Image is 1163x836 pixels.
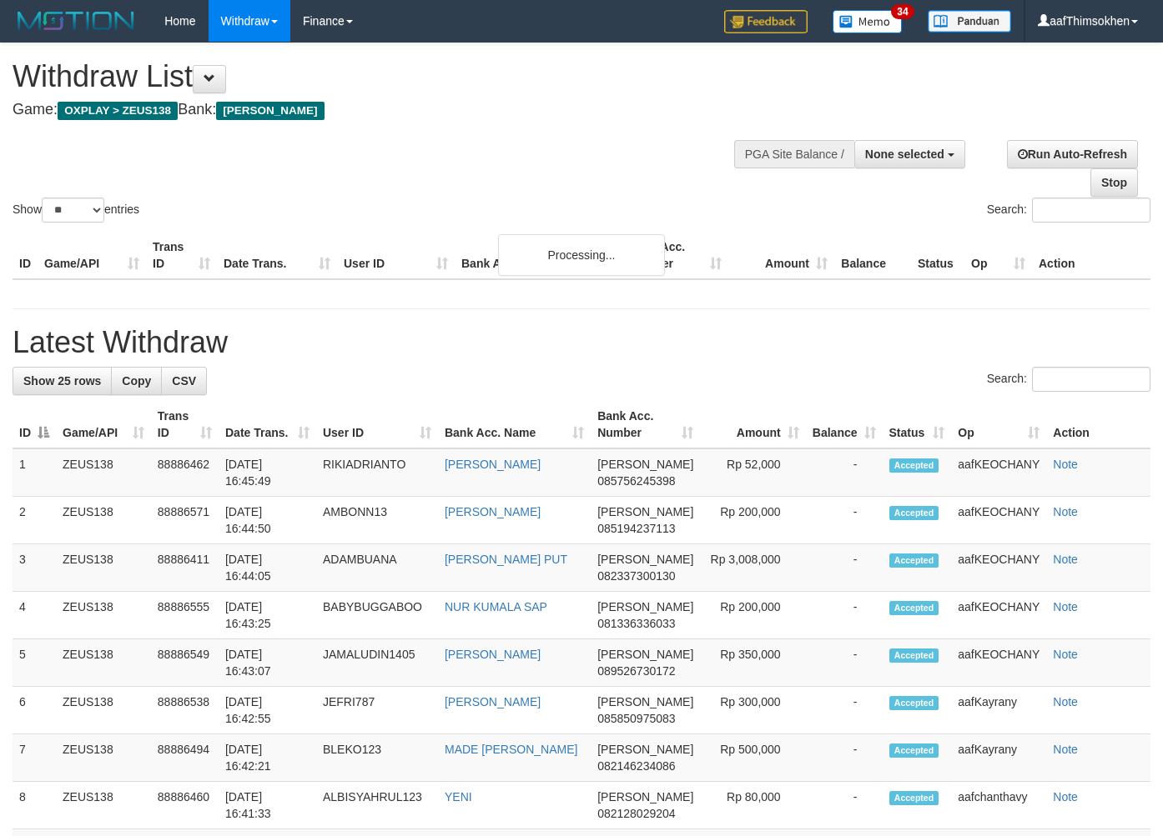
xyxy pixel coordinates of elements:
[56,401,151,448] th: Game/API: activate to sort column ascending
[1053,695,1078,708] a: Note
[316,782,438,829] td: ALBISYAHRUL123
[151,639,219,687] td: 88886549
[889,648,939,663] span: Accepted
[56,544,151,592] td: ZEUS138
[700,544,805,592] td: Rp 3,008,000
[700,448,805,497] td: Rp 52,000
[316,448,438,497] td: RIKIADRIANTO
[219,782,316,829] td: [DATE] 16:41:33
[337,232,455,279] th: User ID
[889,601,939,615] span: Accepted
[597,664,675,678] span: Copy 089526730172 to clipboard
[1053,648,1078,661] a: Note
[806,782,883,829] td: -
[597,522,675,535] span: Copy 085194237113 to clipboard
[891,4,914,19] span: 34
[734,140,854,168] div: PGA Site Balance /
[597,458,693,471] span: [PERSON_NAME]
[928,10,1011,33] img: panduan.png
[13,8,139,33] img: MOTION_logo.png
[13,734,56,782] td: 7
[1090,168,1138,197] a: Stop
[316,544,438,592] td: ADAMBUANA
[951,448,1046,497] td: aafKEOCHANY
[951,734,1046,782] td: aafKayrany
[889,696,939,710] span: Accepted
[13,232,38,279] th: ID
[987,198,1150,223] label: Search:
[700,497,805,544] td: Rp 200,000
[316,401,438,448] th: User ID: activate to sort column ascending
[883,401,952,448] th: Status: activate to sort column ascending
[622,232,728,279] th: Bank Acc. Number
[700,687,805,734] td: Rp 300,000
[597,759,675,773] span: Copy 082146234086 to clipboard
[42,198,104,223] select: Showentries
[865,148,944,161] span: None selected
[889,553,939,568] span: Accepted
[219,497,316,544] td: [DATE] 16:44:50
[13,497,56,544] td: 2
[597,474,675,488] span: Copy 085756245398 to clipboard
[806,448,883,497] td: -
[216,102,324,120] span: [PERSON_NAME]
[806,639,883,687] td: -
[911,232,964,279] th: Status
[56,497,151,544] td: ZEUS138
[13,687,56,734] td: 6
[445,505,541,518] a: [PERSON_NAME]
[219,639,316,687] td: [DATE] 16:43:07
[597,553,693,566] span: [PERSON_NAME]
[951,592,1046,639] td: aafKEOCHANY
[806,401,883,448] th: Balance: activate to sort column ascending
[1032,367,1150,392] input: Search:
[833,10,903,33] img: Button%20Memo.svg
[445,695,541,708] a: [PERSON_NAME]
[1053,600,1078,613] a: Note
[151,448,219,497] td: 88886462
[597,569,675,583] span: Copy 082337300130 to clipboard
[219,401,316,448] th: Date Trans.: activate to sort column ascending
[1053,553,1078,566] a: Note
[445,600,547,613] a: NUR KUMALA SAP
[56,782,151,829] td: ZEUS138
[13,102,758,118] h4: Game: Bank:
[724,10,808,33] img: Feedback.jpg
[1053,790,1078,803] a: Note
[951,687,1046,734] td: aafKayrany
[1053,505,1078,518] a: Note
[445,743,577,756] a: MADE [PERSON_NAME]
[151,497,219,544] td: 88886571
[806,497,883,544] td: -
[498,234,665,276] div: Processing...
[1032,232,1150,279] th: Action
[438,401,591,448] th: Bank Acc. Name: activate to sort column ascending
[1053,743,1078,756] a: Note
[1032,198,1150,223] input: Search:
[219,734,316,782] td: [DATE] 16:42:21
[13,782,56,829] td: 8
[151,401,219,448] th: Trans ID: activate to sort column ascending
[951,544,1046,592] td: aafKEOCHANY
[889,743,939,758] span: Accepted
[56,639,151,687] td: ZEUS138
[951,639,1046,687] td: aafKEOCHANY
[806,592,883,639] td: -
[13,198,139,223] label: Show entries
[445,458,541,471] a: [PERSON_NAME]
[151,782,219,829] td: 88886460
[445,790,472,803] a: YENI
[13,639,56,687] td: 5
[172,374,196,388] span: CSV
[951,401,1046,448] th: Op: activate to sort column ascending
[455,232,622,279] th: Bank Acc. Name
[1046,401,1150,448] th: Action
[56,592,151,639] td: ZEUS138
[597,807,675,820] span: Copy 082128029204 to clipboard
[13,401,56,448] th: ID: activate to sort column descending
[219,448,316,497] td: [DATE] 16:45:49
[58,102,178,120] span: OXPLAY > ZEUS138
[217,232,337,279] th: Date Trans.
[700,401,805,448] th: Amount: activate to sort column ascending
[219,544,316,592] td: [DATE] 16:44:05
